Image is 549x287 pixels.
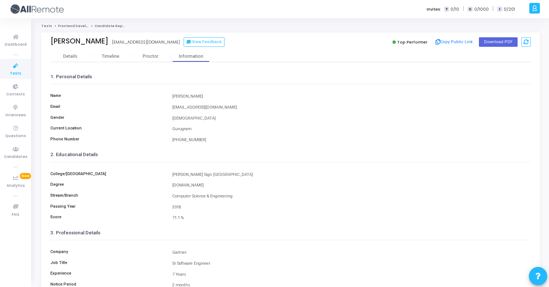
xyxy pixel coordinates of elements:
[47,126,169,131] h6: Current Location
[47,171,169,176] h6: College/[GEOGRAPHIC_DATA]
[169,182,534,189] div: [DOMAIN_NAME]
[427,6,441,12] label: Invites:
[171,54,211,59] div: Information
[5,112,26,118] span: Interviews
[463,5,464,13] span: |
[169,94,534,100] div: [PERSON_NAME]
[433,37,475,48] button: Copy Public Link
[47,282,169,287] h6: Notice Period
[169,116,534,122] div: [DEMOGRAPHIC_DATA]
[7,183,25,189] span: Analytics
[492,5,494,13] span: |
[10,71,21,77] span: Tests
[497,7,502,12] span: I
[169,204,534,211] div: 2018
[102,54,119,59] div: Timeline
[9,2,64,16] img: logo
[58,24,103,28] a: Frontend Developer (L4)
[47,193,169,198] h6: Stream/Branch
[169,105,534,111] div: [EMAIL_ADDRESS][DOMAIN_NAME]
[47,93,169,98] h6: Name
[5,42,27,48] span: Dashboard
[169,193,534,200] div: Computer Science & Engineering
[5,133,26,139] span: Questions
[47,249,169,254] h6: Company
[479,37,518,47] button: Download PDF
[47,137,169,141] h6: Phone Number
[169,272,534,278] div: 7 Years
[47,204,169,209] h6: Passing Year
[4,154,27,160] span: Candidates
[47,215,169,219] h6: Score
[47,182,169,187] h6: Degree
[444,7,449,12] span: T
[47,260,169,265] h6: Job Title
[47,104,169,109] h6: Email
[50,230,531,236] h3: 3. Professional Details
[169,261,534,267] div: Sr Software Engineer
[63,54,77,59] div: Details
[504,6,515,12] span: 0/201
[131,54,171,59] div: Proctor
[450,6,459,12] span: 0/10
[474,6,489,12] span: 0/1000
[169,215,534,221] div: 71.1 %
[184,37,224,47] button: View Feedback
[169,126,534,132] div: Gurugram
[12,212,19,218] span: FAQ
[41,24,52,28] a: Tests
[112,39,180,45] div: [EMAIL_ADDRESS][DOMAIN_NAME]
[20,173,31,179] span: New
[169,250,534,256] div: Gartner
[50,74,531,80] h3: 1. Personal Details
[41,24,540,29] nav: breadcrumb
[6,91,25,98] span: Contests
[95,24,128,28] span: Candidate Report
[169,137,534,143] div: [PHONE_NUMBER]
[50,37,108,45] div: [PERSON_NAME]
[47,115,169,120] h6: Gender
[397,39,427,45] span: Top Performer
[47,271,169,276] h6: Experience
[50,152,531,158] h3: 2. Educational Details
[468,7,472,12] span: C
[169,172,534,178] div: [PERSON_NAME] Sign [GEOGRAPHIC_DATA]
